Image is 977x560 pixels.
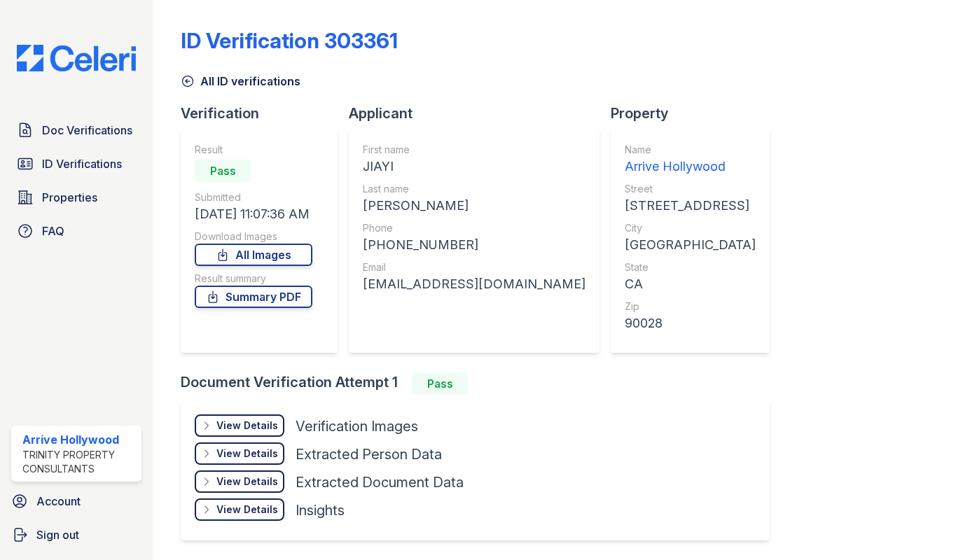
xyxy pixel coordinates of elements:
div: Zip [625,300,756,314]
div: Phone [363,221,585,235]
a: FAQ [11,217,141,245]
a: Sign out [6,521,147,549]
span: Sign out [36,526,79,543]
div: Name [625,143,756,157]
span: ID Verifications [42,155,122,172]
div: Trinity Property Consultants [22,448,136,476]
div: State [625,260,756,274]
div: View Details [216,503,278,517]
span: Properties [42,189,97,206]
div: Arrive Hollywood [22,431,136,448]
a: Name Arrive Hollywood [625,143,756,176]
div: Pass [412,372,468,395]
div: View Details [216,419,278,433]
div: Extracted Person Data [296,444,442,464]
div: [DATE] 11:07:36 AM [195,204,312,224]
a: ID Verifications [11,150,141,178]
span: Account [36,493,81,510]
div: Property [611,104,781,123]
div: Extracted Document Data [296,472,464,492]
div: Applicant [349,104,611,123]
a: Account [6,487,147,515]
div: [PERSON_NAME] [363,196,585,216]
div: Street [625,182,756,196]
div: Result [195,143,312,157]
a: Properties [11,183,141,211]
div: First name [363,143,585,157]
div: JIAYI [363,157,585,176]
div: [EMAIL_ADDRESS][DOMAIN_NAME] [363,274,585,294]
div: Submitted [195,190,312,204]
div: CA [625,274,756,294]
div: [GEOGRAPHIC_DATA] [625,235,756,255]
img: CE_Logo_Blue-a8612792a0a2168367f1c8372b55b34899dd931a85d93a1a3d3e32e68fde9ad4.png [6,45,147,71]
div: [STREET_ADDRESS] [625,196,756,216]
div: ID Verification 303361 [181,28,398,53]
span: Doc Verifications [42,122,132,139]
span: FAQ [42,223,64,239]
div: Download Images [195,230,312,244]
div: City [625,221,756,235]
div: Insights [296,500,345,520]
a: Doc Verifications [11,116,141,144]
div: Email [363,260,585,274]
div: Verification Images [296,416,418,436]
div: Pass [195,160,251,182]
div: 90028 [625,314,756,333]
div: View Details [216,475,278,489]
div: View Details [216,447,278,461]
a: All ID verifications [181,73,300,90]
div: Result summary [195,272,312,286]
a: Summary PDF [195,286,312,308]
div: [PHONE_NUMBER] [363,235,585,255]
div: Verification [181,104,349,123]
div: Arrive Hollywood [625,157,756,176]
div: Document Verification Attempt 1 [181,372,781,395]
a: All Images [195,244,312,266]
div: Last name [363,182,585,196]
